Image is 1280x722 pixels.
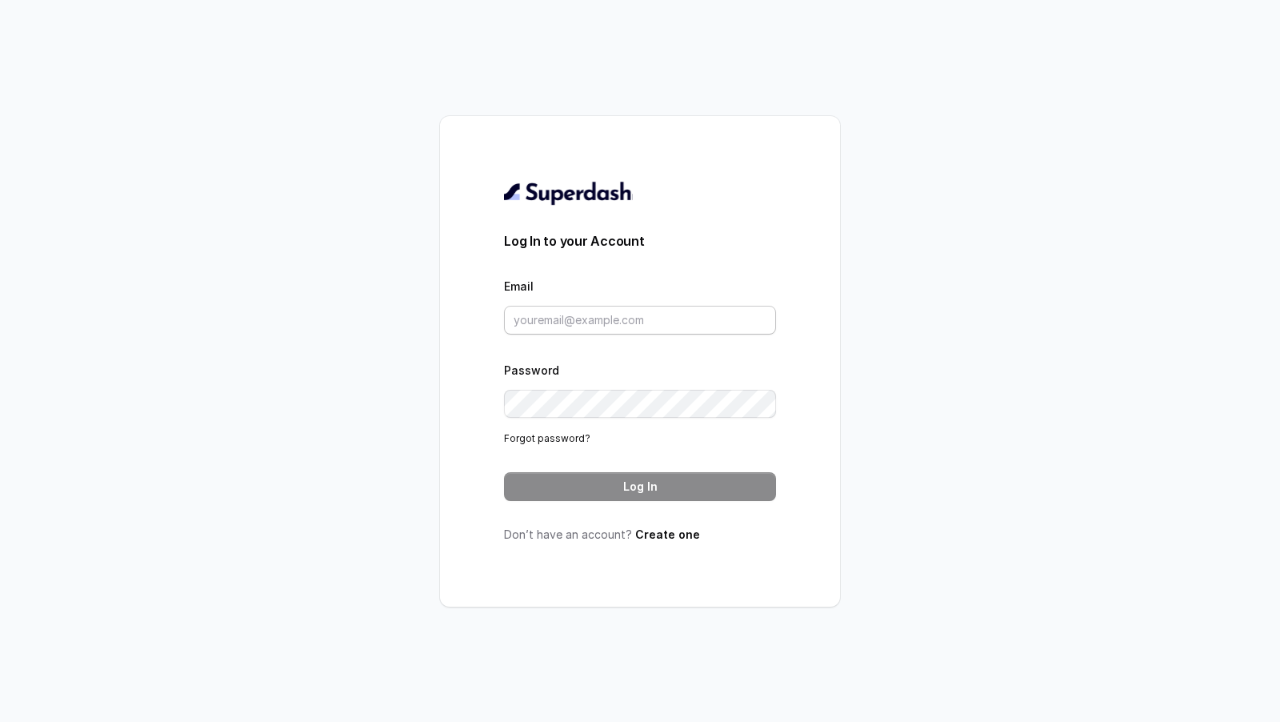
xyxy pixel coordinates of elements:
[504,180,633,206] img: light.svg
[504,527,776,543] p: Don’t have an account?
[504,231,776,251] h3: Log In to your Account
[504,472,776,501] button: Log In
[504,279,534,293] label: Email
[504,306,776,335] input: youremail@example.com
[504,363,559,377] label: Password
[504,432,590,444] a: Forgot password?
[635,527,700,541] a: Create one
